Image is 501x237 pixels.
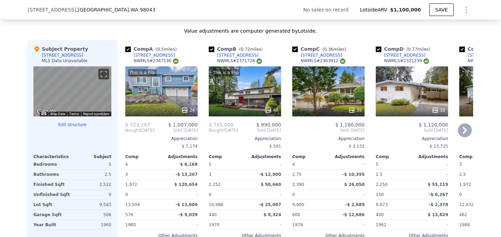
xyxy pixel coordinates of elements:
[76,6,156,13] span: , [GEOGRAPHIC_DATA]
[125,52,175,58] a: [STREET_ADDRESS]
[259,172,281,177] span: -$ 12,900
[376,136,448,141] div: Appreciation
[245,154,281,160] div: Adjustments
[69,112,79,116] a: Terms (opens in new tab)
[376,154,412,160] div: Comp
[340,58,345,64] img: NWMLS Logo
[209,220,244,230] div: 1970
[342,172,365,177] span: -$ 10,395
[74,180,111,189] div: 2,522
[180,162,198,167] span: $ 6,168
[125,212,133,217] span: 576
[256,122,281,128] span: $ 990,000
[459,220,494,230] div: 1986
[330,220,365,230] div: -
[173,58,178,64] img: NWMLS Logo
[33,190,71,199] div: Unfinished Sqft
[125,202,140,207] span: 13,504
[330,190,365,199] div: -
[246,220,281,230] div: -
[33,154,72,160] div: Characteristics
[175,202,198,207] span: -$ 13,600
[413,220,448,230] div: -
[212,69,240,76] div: This is a Flip
[246,160,281,169] div: -
[33,66,111,116] div: Street View
[74,220,111,230] div: 1960
[256,58,262,64] img: NWMLS Logo
[349,144,365,149] span: $ 3,131
[217,52,259,58] div: [STREET_ADDRESS]
[330,160,365,169] div: -
[33,180,71,189] div: Finished Sqft
[125,154,161,160] div: Comp
[376,162,379,167] span: 5
[459,182,471,187] span: 1,972
[209,128,224,133] span: Bought
[83,112,109,116] a: Report a problem
[412,154,448,160] div: Adjustments
[125,192,128,197] span: 0
[390,7,421,13] span: $1,100,000
[33,46,88,52] div: Subject Property
[33,66,111,116] div: Map
[459,154,495,160] div: Comp
[360,6,390,13] span: Lotside ARV
[42,52,83,58] div: [STREET_ADDRESS]
[125,136,198,141] div: Appreciation
[134,52,175,58] div: [STREET_ADDRESS]
[209,192,212,197] span: 0
[432,107,445,114] div: 32
[419,122,448,128] span: $ 1,120,000
[236,47,265,52] span: ( miles)
[125,170,160,179] div: 3
[376,182,388,187] span: 2,250
[74,210,111,220] div: 506
[269,144,281,149] span: $ 591
[429,202,448,207] span: -$ 2,378
[344,182,365,187] span: $ 26,050
[429,3,454,16] button: SAVE
[74,170,111,179] div: 2.5
[292,128,365,133] span: Sold [DATE]
[163,220,198,230] div: -
[163,190,198,199] div: -
[42,58,88,64] div: MLS Data Unavailable
[292,202,304,207] span: 9,900
[408,47,417,52] span: 0.77
[209,182,221,187] span: 2,252
[342,212,365,217] span: -$ 12,686
[261,182,281,187] span: $ 50,660
[154,128,198,133] span: Sold [DATE]
[125,128,140,133] span: Bought
[301,58,345,64] div: NWMLS # 2363912
[209,170,244,179] div: 3
[428,182,448,187] span: $ 55,119
[246,190,281,199] div: -
[98,69,109,79] button: Toggle fullscreen view
[292,170,327,179] div: 2.75
[335,122,365,128] span: $ 1,180,000
[404,47,433,52] span: ( miles)
[129,7,155,13] span: , WA 98043
[209,122,233,128] span: $ 755,000
[303,6,354,13] div: No sales on record
[413,170,448,179] div: -
[459,212,467,217] span: 462
[348,107,362,114] div: 35
[292,212,300,217] span: 600
[33,170,71,179] div: Bathrooms
[384,52,426,58] div: [STREET_ADDRESS]
[413,160,448,169] div: -
[265,107,278,114] div: 40
[182,144,198,149] span: $ 7,174
[209,46,265,52] div: Comp B
[168,122,198,128] span: $ 1,007,000
[459,202,474,207] span: 12,632
[33,200,71,210] div: Lot Sqft
[125,46,180,52] div: Comp A
[157,47,164,52] span: 0.5
[459,170,494,179] div: 2.5
[459,3,473,17] button: Show Options
[33,122,111,128] button: Edit structure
